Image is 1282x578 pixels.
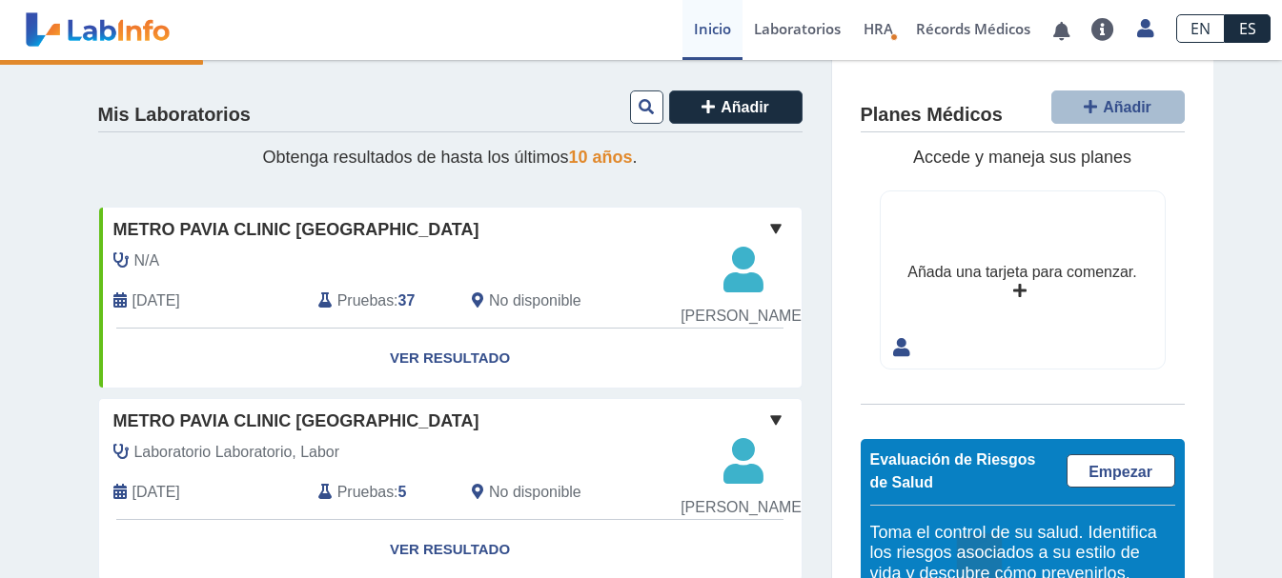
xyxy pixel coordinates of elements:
[569,148,633,167] span: 10 años
[1103,99,1151,115] span: Añadir
[669,90,803,124] button: Añadir
[864,19,893,38] span: HRA
[489,289,581,312] span: No disponible
[681,305,805,328] span: [PERSON_NAME]
[398,292,416,309] b: 37
[99,329,802,389] a: Ver Resultado
[113,217,479,243] span: Metro Pavia Clinic [GEOGRAPHIC_DATA]
[1051,90,1185,124] button: Añadir
[861,104,1003,127] h4: Planes Médicos
[1176,14,1225,43] a: EN
[907,261,1136,284] div: Añada una tarjeta para comenzar.
[132,481,180,504] span: 2025-09-18
[489,481,581,504] span: No disponible
[913,148,1131,167] span: Accede y maneja sus planes
[681,496,805,519] span: [PERSON_NAME]
[337,481,394,504] span: Pruebas
[134,441,340,464] span: Laboratorio Laboratorio, Labor
[98,104,251,127] h4: Mis Laboratorios
[304,479,458,505] div: :
[262,148,637,167] span: Obtenga resultados de hasta los últimos .
[113,409,479,434] span: Metro Pavia Clinic [GEOGRAPHIC_DATA]
[304,288,458,313] div: :
[337,289,394,312] span: Pruebas
[132,289,180,312] span: 2025-01-20
[1225,14,1271,43] a: ES
[870,451,1036,490] span: Evaluación de Riesgos de Salud
[1089,464,1152,480] span: Empezar
[134,249,160,272] span: N/A
[721,99,769,115] span: Añadir
[1067,454,1175,488] a: Empezar
[398,484,407,500] b: 5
